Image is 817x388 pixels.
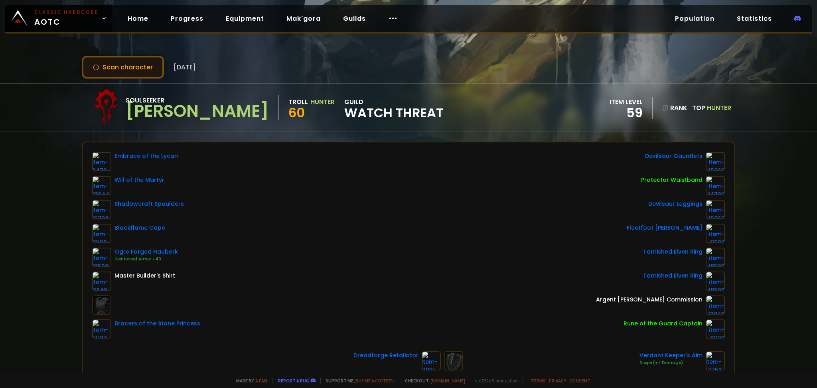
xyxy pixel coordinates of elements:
a: Mak'gora [280,10,327,27]
img: item-18530 [92,248,111,267]
div: Devilsaur Leggings [648,200,703,208]
div: Shadowcraft Spaulders [114,200,184,208]
a: Report a bug [278,378,309,384]
span: 60 [288,104,305,122]
div: Hunter [310,97,335,107]
span: v. d752d5 - production [470,378,518,384]
small: Classic Hardcore [34,9,98,16]
span: Checkout [400,378,465,384]
div: Bracers of the Stone Princess [114,319,200,328]
a: Home [121,10,155,27]
div: [PERSON_NAME] [126,105,269,117]
img: item-12846 [706,295,725,315]
a: Buy me a coffee [355,378,395,384]
img: item-13109 [92,224,111,243]
div: Argent [PERSON_NAME] Commission [596,295,703,304]
div: 59 [610,107,643,119]
div: Fleetfoot [PERSON_NAME] [627,224,703,232]
div: Troll [288,97,308,107]
a: [DOMAIN_NAME] [430,378,465,384]
span: Made by [231,378,267,384]
div: Scope (+7 Damage) [639,360,703,366]
img: item-18500 [706,272,725,291]
span: AOTC [34,9,98,28]
button: Scan character [82,56,164,79]
div: Embrace of the Lycan [114,152,178,160]
div: Tarnished Elven Ring [643,272,703,280]
div: guild [344,97,443,119]
img: item-17753 [706,351,725,370]
img: item-15063 [706,152,725,171]
img: item-14793 [706,176,725,195]
img: item-16708 [92,200,111,219]
div: Ogre Forged Hauberk [114,248,178,256]
img: item-17044 [92,176,111,195]
div: Top [692,103,731,113]
span: Support me, [320,378,395,384]
a: a fan [255,378,267,384]
a: Guilds [337,10,372,27]
img: item-17714 [92,319,111,339]
a: Terms [531,378,546,384]
div: rank [662,103,687,113]
img: item-11840 [92,272,111,291]
a: Consent [569,378,590,384]
img: item-11627 [706,224,725,243]
a: Classic HardcoreAOTC [5,5,112,32]
div: Will of the Martyr [114,176,164,184]
a: Statistics [730,10,778,27]
div: Soulseeker [126,95,269,105]
a: Progress [164,10,210,27]
div: Tarnished Elven Ring [643,248,703,256]
div: Verdant Keeper's Aim [639,351,703,360]
span: [DATE] [174,62,196,72]
a: Privacy [549,378,566,384]
img: item-15062 [706,200,725,219]
a: Equipment [219,10,270,27]
span: Hunter [707,103,731,112]
img: item-19120 [706,319,725,339]
img: item-18500 [706,248,725,267]
div: Blackflame Cape [114,224,165,232]
div: Master Builder's Shirt [114,272,175,280]
img: item-9479 [92,152,111,171]
div: item level [610,97,643,107]
div: Protector Waistband [641,176,703,184]
span: Watch Threat [344,107,443,119]
div: Rune of the Guard Captain [624,319,703,328]
div: Devilsaur Gauntlets [645,152,703,160]
div: Dreadforge Retaliator [353,351,418,360]
a: Population [669,10,721,27]
div: Reinforced Armor +40 [114,256,178,262]
img: item-11931 [422,351,441,370]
